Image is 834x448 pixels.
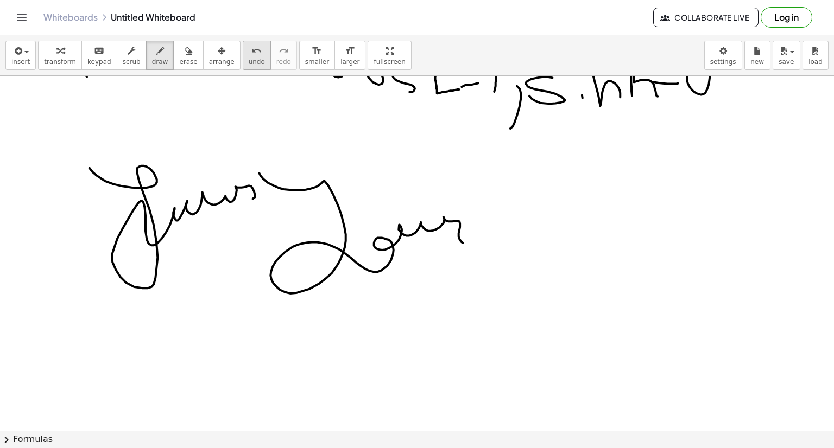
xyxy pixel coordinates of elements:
span: new [750,58,764,66]
span: load [808,58,823,66]
span: keypad [87,58,111,66]
span: insert [11,58,30,66]
button: keyboardkeypad [81,41,117,70]
span: undo [249,58,265,66]
button: Toggle navigation [13,9,30,26]
span: larger [340,58,359,66]
span: Collaborate Live [662,12,749,22]
i: format_size [312,44,322,57]
span: smaller [305,58,329,66]
button: draw [146,41,174,70]
i: redo [279,44,289,57]
span: arrange [209,58,235,66]
button: Collaborate Live [653,8,759,27]
span: scrub [123,58,141,66]
button: settings [704,41,742,70]
span: settings [710,58,736,66]
span: redo [276,58,291,66]
button: scrub [117,41,147,70]
button: transform [38,41,82,70]
button: Log in [761,7,812,28]
button: save [773,41,800,70]
button: redoredo [270,41,297,70]
i: keyboard [94,44,104,57]
button: load [803,41,829,70]
span: transform [44,58,76,66]
i: undo [251,44,262,57]
button: format_sizelarger [334,41,365,70]
button: erase [173,41,203,70]
span: draw [152,58,168,66]
button: insert [5,41,36,70]
a: Whiteboards [43,12,98,23]
span: erase [179,58,197,66]
button: arrange [203,41,241,70]
button: format_sizesmaller [299,41,335,70]
button: fullscreen [368,41,411,70]
span: fullscreen [374,58,405,66]
button: new [744,41,770,70]
span: save [779,58,794,66]
i: format_size [345,44,355,57]
button: undoundo [243,41,271,70]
